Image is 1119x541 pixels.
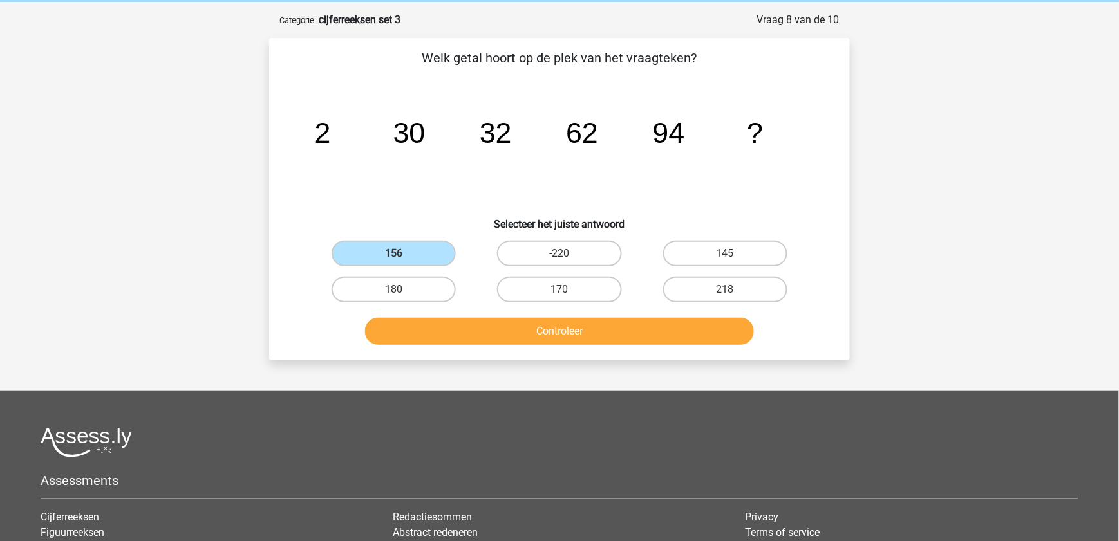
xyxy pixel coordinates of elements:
[746,511,779,523] a: Privacy
[746,526,820,538] a: Terms of service
[41,526,104,538] a: Figuurreeksen
[393,526,478,538] a: Abstract redeneren
[41,511,99,523] a: Cijferreeksen
[393,511,472,523] a: Redactiesommen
